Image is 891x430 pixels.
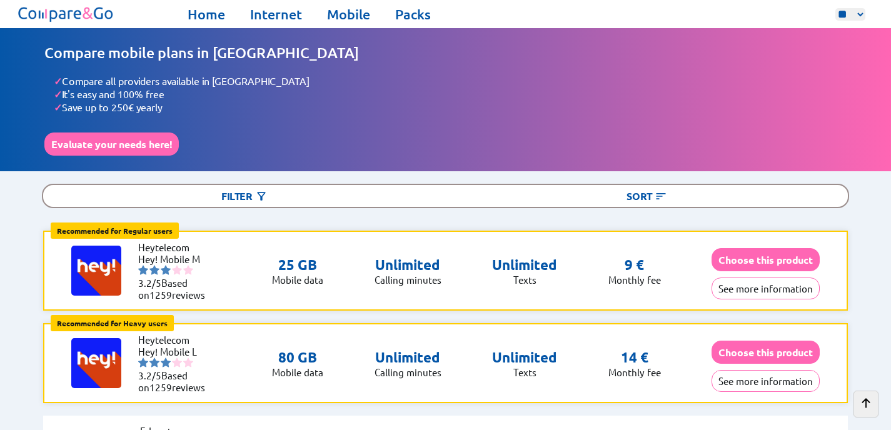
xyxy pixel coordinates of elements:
span: ✓ [54,101,62,114]
img: starnr1 [138,357,148,367]
li: Save up to 250€ yearly [54,101,847,114]
span: ✓ [54,74,62,87]
li: Compare all providers available in [GEOGRAPHIC_DATA] [54,74,847,87]
p: 25 GB [272,256,323,274]
b: Recommended for Regular users [57,226,173,236]
p: Unlimited [375,256,441,274]
img: starnr4 [172,357,182,367]
p: Texts [492,274,557,286]
a: Internet [250,6,302,23]
p: Monthly fee [608,366,661,378]
img: Logo of Heytelecom [71,338,121,388]
h1: Compare mobile plans in [GEOGRAPHIC_DATA] [44,44,847,62]
img: starnr2 [149,357,159,367]
span: 3.2/5 [138,277,161,289]
span: 3.2/5 [138,369,161,381]
img: Button open the filtering menu [255,190,268,202]
li: Based on reviews [138,369,213,393]
a: See more information [712,375,820,387]
p: 80 GB [272,349,323,366]
b: Recommended for Heavy users [57,318,168,328]
li: It's easy and 100% free [54,87,847,101]
p: Calling minutes [375,274,441,286]
img: starnr1 [138,265,148,275]
p: Monthly fee [608,274,661,286]
p: Unlimited [492,256,557,274]
img: Logo of Compare&Go [16,3,116,25]
a: Home [188,6,225,23]
a: Mobile [327,6,370,23]
img: Logo of Heytelecom [71,246,121,296]
li: Heytelecom [138,334,213,346]
a: Choose this product [712,346,820,358]
div: Sort [446,185,848,207]
img: starnr3 [161,265,171,275]
a: Choose this product [712,254,820,266]
span: 1259 [149,381,172,393]
li: Hey! Mobile L [138,346,213,357]
button: Choose this product [712,248,820,271]
a: See more information [712,282,820,294]
img: starnr5 [183,265,193,275]
button: See more information [712,370,820,392]
p: Calling minutes [375,366,441,378]
p: Texts [492,366,557,378]
span: 1259 [149,289,172,301]
p: Mobile data [272,274,323,286]
img: Button open the sorting menu [655,190,667,202]
p: Mobile data [272,366,323,378]
img: starnr2 [149,265,159,275]
button: Evaluate your needs here! [44,132,179,156]
img: starnr4 [172,265,182,275]
button: See more information [712,277,820,299]
span: ✓ [54,87,62,101]
button: Choose this product [712,341,820,364]
p: 14 € [621,349,648,366]
li: Based on reviews [138,277,213,301]
li: Hey! Mobile M [138,253,213,265]
img: starnr3 [161,357,171,367]
li: Heytelecom [138,241,213,253]
a: Packs [395,6,431,23]
p: 9 € [625,256,644,274]
img: starnr5 [183,357,193,367]
p: Unlimited [492,349,557,366]
div: Filter [43,185,445,207]
p: Unlimited [375,349,441,366]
